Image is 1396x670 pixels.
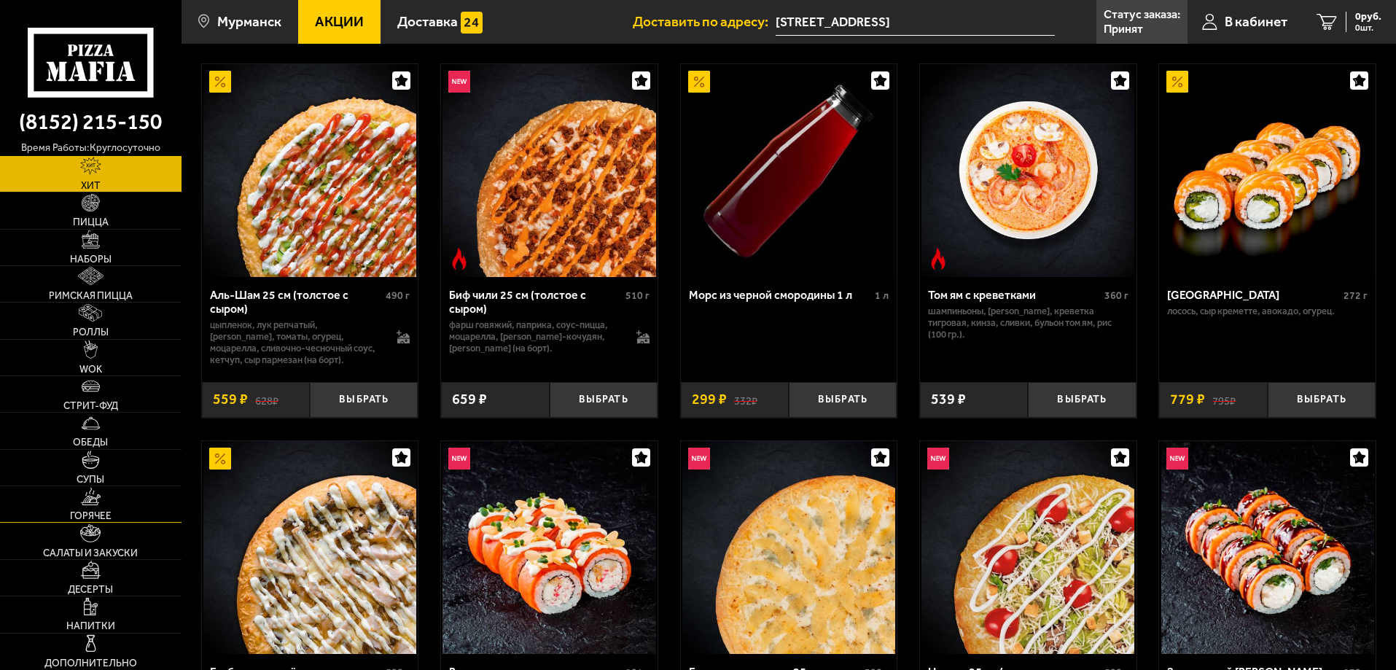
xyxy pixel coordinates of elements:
img: Аль-Шам 25 см (толстое с сыром) [203,64,416,277]
p: шампиньоны, [PERSON_NAME], креветка тигровая, кинза, сливки, бульон том ям, рис (100 гр.). [928,305,1128,340]
span: Хит [81,181,101,191]
div: Биф чили 25 см (толстое с сыром) [449,288,622,316]
span: Десерты [68,585,113,595]
img: Акционный [209,71,231,93]
div: Том ям с креветками [928,288,1101,302]
span: Пицца [73,217,109,227]
span: WOK [79,365,102,375]
span: 272 г [1344,289,1368,302]
span: Горячее [70,511,112,521]
img: Новинка [1166,448,1188,470]
img: Акционный [1166,71,1188,93]
a: АкционныйМорс из черной смородины 1 л [681,64,897,277]
s: 332 ₽ [734,392,757,407]
span: 510 г [625,289,650,302]
img: Грибная с цыплёнком и сулугуни 25 см (толстое с сыром) [203,441,416,654]
a: АкционныйФиладельфия [1159,64,1376,277]
span: проспект Героев-Североморцев, 3/2 [776,9,1055,36]
span: Напитки [66,621,115,631]
p: Принят [1104,23,1143,35]
span: 539 ₽ [931,392,966,407]
s: 628 ₽ [255,392,278,407]
img: Новинка [688,448,710,470]
span: 0 руб. [1355,12,1381,22]
a: НовинкаОстрое блюдоБиф чили 25 см (толстое с сыром) [441,64,658,277]
span: 299 ₽ [692,392,727,407]
p: цыпленок, лук репчатый, [PERSON_NAME], томаты, огурец, моцарелла, сливочно-чесночный соус, кетчуп... [210,319,383,366]
button: Выбрать [1028,382,1136,418]
div: Морс из черной смородины 1 л [689,288,872,302]
img: Новинка [927,448,949,470]
button: Выбрать [550,382,658,418]
span: Дополнительно [44,658,137,669]
p: фарш говяжий, паприка, соус-пицца, моцарелла, [PERSON_NAME]-кочудян, [PERSON_NAME] (на борт). [449,319,622,354]
a: АкционныйАль-Шам 25 см (толстое с сыром) [202,64,418,277]
input: Ваш адрес доставки [776,9,1055,36]
span: 779 ₽ [1170,392,1205,407]
a: НовинкаГруша горгондзола 25 см (толстое с сыром) [681,441,897,654]
div: Аль-Шам 25 см (толстое с сыром) [210,288,383,316]
a: НовинкаРолл с окунем в темпуре и лососем [441,441,658,654]
img: Новинка [448,448,470,470]
span: Роллы [73,327,109,338]
span: 559 ₽ [213,392,248,407]
span: Римская пицца [49,291,133,301]
a: НовинкаЗапеченный ролл Гурмэ с лососем и угрём [1159,441,1376,654]
span: Доставить по адресу: [633,15,776,28]
span: 0 шт. [1355,23,1381,32]
img: Том ям с креветками [921,64,1134,277]
div: [GEOGRAPHIC_DATA] [1167,288,1340,302]
img: Морс из черной смородины 1 л [682,64,895,277]
span: Наборы [70,254,112,265]
a: АкционныйГрибная с цыплёнком и сулугуни 25 см (толстое с сыром) [202,441,418,654]
img: Острое блюдо [448,248,470,270]
span: Салаты и закуски [43,548,138,558]
span: 490 г [386,289,410,302]
span: 360 г [1104,289,1128,302]
img: Акционный [209,448,231,470]
s: 795 ₽ [1212,392,1236,407]
p: лосось, Сыр креметте, авокадо, огурец. [1167,305,1368,317]
span: Акции [315,15,364,28]
span: В кабинет [1225,15,1287,28]
p: Статус заказа: [1104,9,1180,20]
span: Мурманск [217,15,281,28]
img: Филадельфия [1161,64,1374,277]
button: Выбрать [789,382,897,418]
button: Выбрать [310,382,418,418]
img: Запеченный ролл Гурмэ с лососем и угрём [1161,441,1374,654]
span: Обеды [73,437,108,448]
a: НовинкаЦезарь 25 см (толстое с сыром) [920,441,1136,654]
span: 1 л [875,289,889,302]
img: Биф чили 25 см (толстое с сыром) [442,64,655,277]
span: Стрит-фуд [63,401,118,411]
img: Новинка [448,71,470,93]
img: Ролл с окунем в темпуре и лососем [442,441,655,654]
img: Груша горгондзола 25 см (толстое с сыром) [682,441,895,654]
img: Острое блюдо [927,248,949,270]
span: Доставка [397,15,458,28]
span: Супы [77,475,104,485]
img: Акционный [688,71,710,93]
img: 15daf4d41897b9f0e9f617042186c801.svg [461,12,483,34]
button: Выбрать [1268,382,1376,418]
span: 659 ₽ [452,392,487,407]
a: Острое блюдоТом ям с креветками [920,64,1136,277]
img: Цезарь 25 см (толстое с сыром) [921,441,1134,654]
